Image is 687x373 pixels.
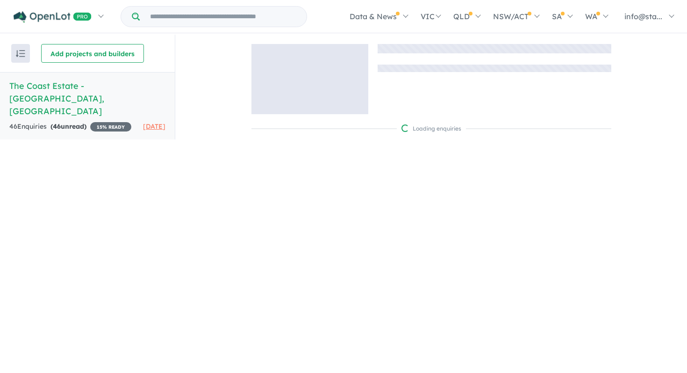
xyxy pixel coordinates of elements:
[143,122,165,131] span: [DATE]
[50,122,86,131] strong: ( unread)
[624,12,662,21] span: info@sta...
[9,80,165,117] h5: The Coast Estate - [GEOGRAPHIC_DATA] , [GEOGRAPHIC_DATA]
[90,122,131,132] span: 15 % READY
[142,7,305,27] input: Try estate name, suburb, builder or developer
[16,50,25,57] img: sort.svg
[41,44,144,63] button: Add projects and builders
[9,121,131,132] div: 46 Enquir ies
[14,11,92,23] img: Openlot PRO Logo White
[53,122,61,131] span: 46
[401,124,461,133] div: Loading enquiries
